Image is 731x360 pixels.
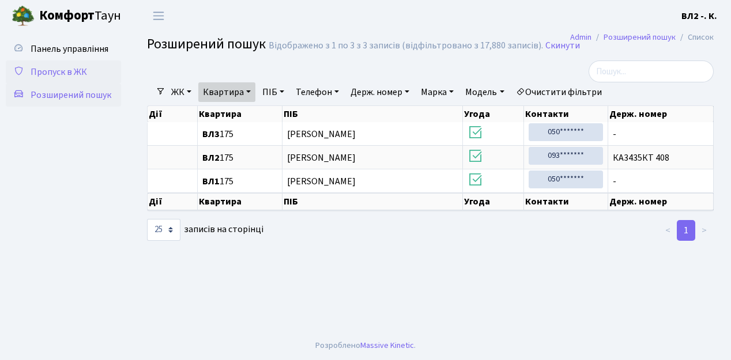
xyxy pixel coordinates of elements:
a: Панель управління [6,37,121,60]
a: Admin [570,31,591,43]
th: Угода [463,193,524,210]
b: ВЛ1 [202,175,220,188]
th: Дії [148,193,198,210]
span: - [613,177,709,186]
span: [PERSON_NAME] [287,151,356,164]
a: Очистити фільтри [511,82,606,102]
th: Держ. номер [608,193,714,210]
li: Список [676,31,714,44]
a: Квартира [198,82,255,102]
th: Контакти [524,106,608,122]
a: Телефон [291,82,344,102]
select: записів на сторінці [147,219,180,241]
span: 175 [202,130,277,139]
b: Комфорт [39,6,95,25]
a: Розширений пошук [6,84,121,107]
a: ВЛ2 -. К. [681,9,717,23]
a: Марка [416,82,458,102]
a: Модель [461,82,508,102]
th: ПІБ [282,193,463,210]
b: ВЛ2 [202,151,220,164]
th: ПІБ [282,106,463,122]
img: logo.png [12,5,35,28]
a: Massive Kinetic [360,339,414,351]
th: Угода [463,106,524,122]
b: ВЛ3 [202,128,220,141]
th: Квартира [198,193,282,210]
div: Відображено з 1 по 3 з 3 записів (відфільтровано з 17,880 записів). [269,40,543,51]
div: Розроблено . [315,339,416,352]
span: [PERSON_NAME] [287,128,356,141]
th: Квартира [198,106,282,122]
span: Таун [39,6,121,26]
span: Пропуск в ЖК [31,66,87,78]
a: Скинути [545,40,580,51]
span: 175 [202,177,277,186]
span: Панель управління [31,43,108,55]
a: 1 [677,220,695,241]
button: Переключити навігацію [144,6,173,25]
span: Розширений пошук [147,34,266,54]
span: КА3435КТ 408 [613,153,709,162]
a: Розширений пошук [604,31,676,43]
th: Держ. номер [608,106,714,122]
th: Контакти [524,193,608,210]
input: Пошук... [589,60,714,82]
a: ЖК [167,82,196,102]
a: Держ. номер [346,82,414,102]
b: ВЛ2 -. К. [681,10,717,22]
nav: breadcrumb [553,25,731,50]
span: - [613,130,709,139]
a: ПІБ [258,82,289,102]
label: записів на сторінці [147,219,263,241]
span: 175 [202,153,277,162]
th: Дії [148,106,198,122]
a: Пропуск в ЖК [6,60,121,84]
span: Розширений пошук [31,89,111,101]
span: [PERSON_NAME] [287,175,356,188]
